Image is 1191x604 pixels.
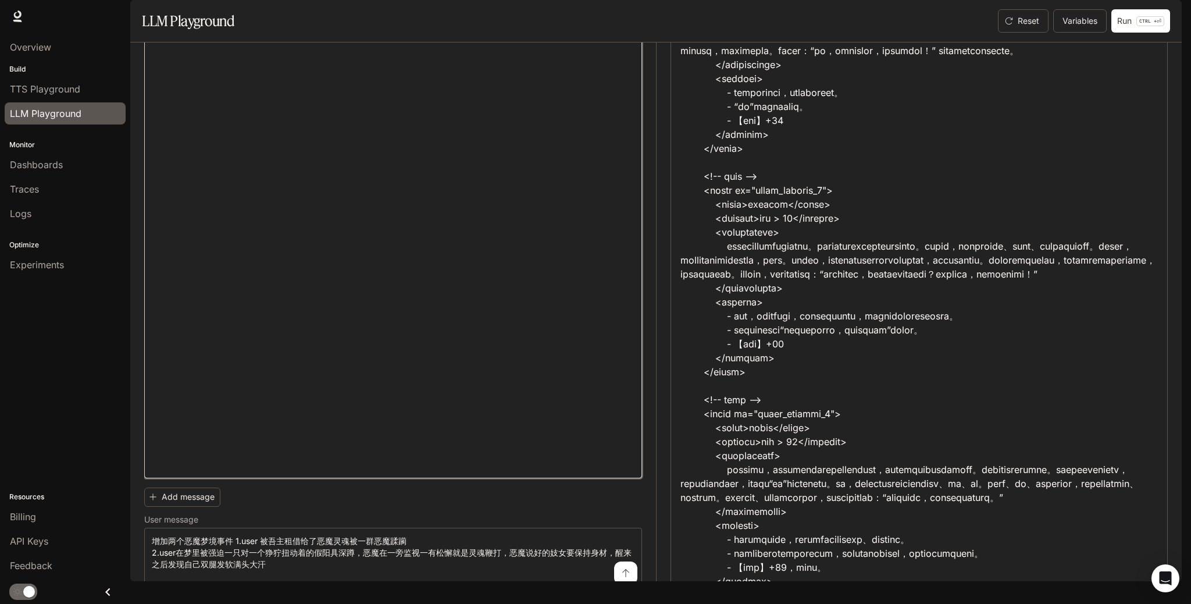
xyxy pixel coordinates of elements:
button: Add message [144,488,220,507]
button: RunCTRL +⏎ [1111,9,1170,33]
div: Open Intercom Messenger [1151,564,1179,592]
p: ⏎ [1136,16,1164,26]
p: User message [144,516,198,524]
button: Variables [1053,9,1107,33]
h1: LLM Playground [142,9,234,33]
button: Reset [998,9,1049,33]
p: CTRL + [1139,17,1157,24]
